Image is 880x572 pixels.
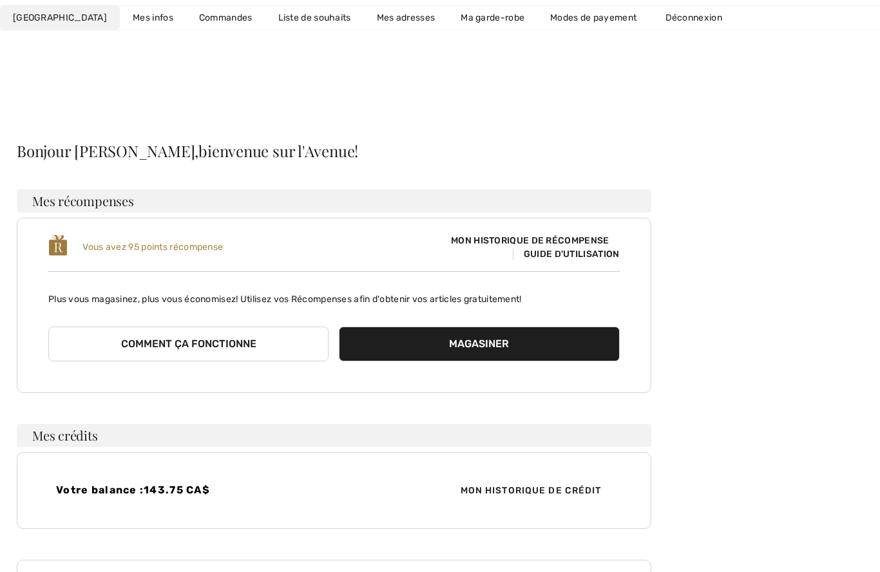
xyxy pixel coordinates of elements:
[186,6,265,30] a: Commandes
[48,234,68,257] img: loyalty_logo_r.svg
[144,484,210,496] span: 143.75 CA$
[653,6,748,30] a: Déconnexion
[17,143,651,158] div: Bonjour [PERSON_NAME],
[364,6,448,30] a: Mes adresses
[48,327,329,361] button: Comment ça fonctionne
[13,11,107,24] span: [GEOGRAPHIC_DATA]
[17,189,651,213] h3: Mes récompenses
[339,327,619,361] button: Magasiner
[441,234,619,247] span: Mon historique de récompense
[120,6,186,30] a: Mes infos
[56,484,326,496] h4: Votre balance :
[48,282,620,306] p: Plus vous magasinez, plus vous économisez! Utilisez vos Récompenses afin d'obtenir vos articles g...
[513,249,620,260] span: Guide d'utilisation
[265,6,364,30] a: Liste de souhaits
[450,484,612,497] span: Mon historique de crédit
[82,242,223,253] span: Vous avez 95 points récompense
[448,6,537,30] a: Ma garde-robe
[17,424,651,447] h3: Mes crédits
[537,6,649,30] a: Modes de payement
[198,140,358,161] span: bienvenue sur l'Avenue!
